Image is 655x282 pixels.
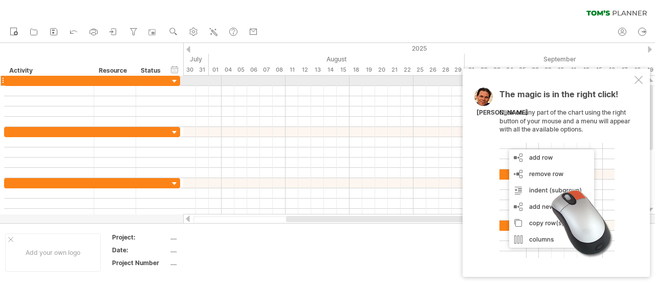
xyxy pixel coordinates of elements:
[141,66,163,76] div: Status
[196,64,209,75] div: Thursday, 31 July 2025
[362,64,375,75] div: Tuesday, 19 August 2025
[170,258,256,267] div: ....
[426,64,439,75] div: Tuesday, 26 August 2025
[222,64,234,75] div: Monday, 4 August 2025
[112,258,168,267] div: Project Number
[580,64,593,75] div: Friday, 12 September 2025
[388,64,401,75] div: Thursday, 21 August 2025
[516,64,529,75] div: Friday, 5 September 2025
[9,66,88,76] div: Activity
[490,64,503,75] div: Wednesday, 3 September 2025
[401,64,413,75] div: Friday, 22 August 2025
[350,64,362,75] div: Monday, 18 August 2025
[247,64,260,75] div: Wednesday, 6 August 2025
[465,64,477,75] div: Monday, 1 September 2025
[541,64,554,75] div: Tuesday, 9 September 2025
[375,64,388,75] div: Wednesday, 20 August 2025
[273,64,286,75] div: Friday, 8 August 2025
[298,64,311,75] div: Tuesday, 12 August 2025
[286,64,298,75] div: Monday, 11 August 2025
[477,64,490,75] div: Tuesday, 2 September 2025
[209,54,465,64] div: August 2025
[337,64,350,75] div: Friday, 15 August 2025
[170,233,256,242] div: ....
[593,64,605,75] div: Monday, 15 September 2025
[554,64,567,75] div: Wednesday, 10 September 2025
[112,233,168,242] div: Project:
[234,64,247,75] div: Tuesday, 5 August 2025
[452,64,465,75] div: Friday, 29 August 2025
[5,233,101,272] div: Add your own logo
[567,64,580,75] div: Thursday, 11 September 2025
[618,64,631,75] div: Wednesday, 17 September 2025
[605,64,618,75] div: Tuesday, 16 September 2025
[631,64,644,75] div: Thursday, 18 September 2025
[439,64,452,75] div: Thursday, 28 August 2025
[209,64,222,75] div: Friday, 1 August 2025
[170,246,256,254] div: ....
[112,246,168,254] div: Date:
[476,109,528,117] div: [PERSON_NAME]
[99,66,130,76] div: Resource
[529,64,541,75] div: Monday, 8 September 2025
[499,90,632,258] div: Click on any part of the chart using the right button of your mouse and a menu will appear with a...
[260,64,273,75] div: Thursday, 7 August 2025
[311,64,324,75] div: Wednesday, 13 August 2025
[324,64,337,75] div: Thursday, 14 August 2025
[503,64,516,75] div: Thursday, 4 September 2025
[183,64,196,75] div: Wednesday, 30 July 2025
[499,89,618,104] span: The magic is in the right click!
[413,64,426,75] div: Monday, 25 August 2025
